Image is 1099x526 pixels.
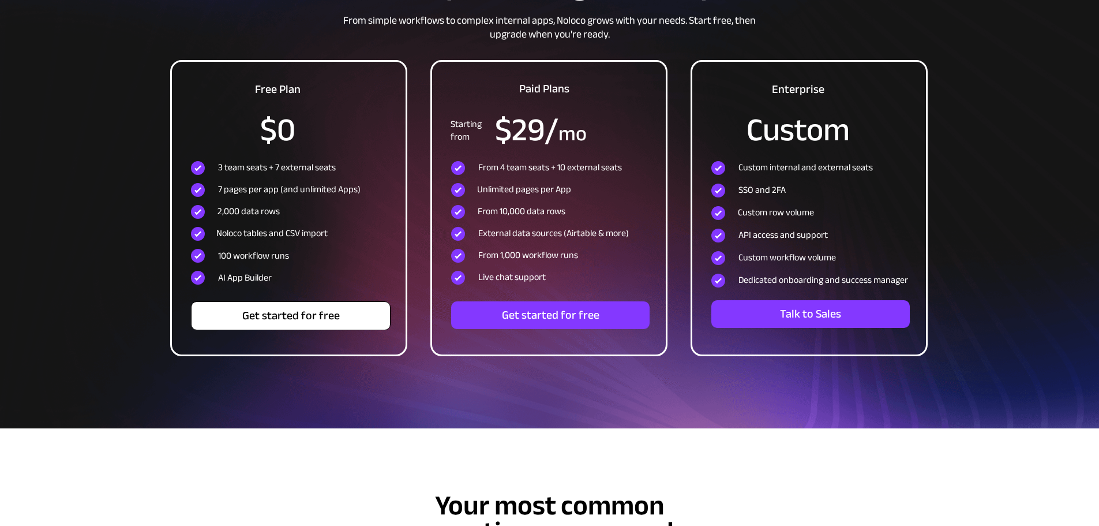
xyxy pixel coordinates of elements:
span: Unlimited pages per App [477,181,571,198]
span: Talk to Sales [711,307,910,321]
span: mo [558,114,587,153]
span: Custom workflow volume [738,249,836,266]
span: Starting from [451,115,482,146]
span: From simple workflows to complex internal apps, Noloco grows with your needs. Start free, then up... [343,11,756,44]
span: Get started for free [451,308,650,322]
span: External data sources (Airtable & more) [478,225,629,242]
span: From 4 team seats + 10 external seats [478,159,622,176]
span: Live chat support [478,268,546,286]
span: Noloco tables and CSV import [216,225,328,242]
span: Enterprise [772,79,824,100]
span: 7 pages per app (and unlimited Apps) [218,181,361,198]
span: $29/ [495,100,558,160]
span: Free Plan [255,79,301,100]
a: Get started for free [191,301,391,330]
span: From 10,000 data rows [478,203,565,220]
span: SSO and 2FA [738,181,786,199]
span: 2,000 data rows [217,203,280,220]
span: Dedicated onboarding and success manager [738,271,908,289]
span: Custom row volume [738,204,814,221]
span: Custom internal and external seats [738,159,873,176]
span: From 1,000 workflow runs [478,247,578,264]
span: API access and support [738,226,828,244]
span: Paid Plans [519,78,569,99]
span: $0 [260,100,295,160]
span: 100 workflow runs [218,247,289,264]
span: Get started for free [192,309,390,323]
a: Talk to Sales [711,300,910,328]
span: AI App Builder [218,269,272,286]
span: Custom [747,100,850,160]
a: Get started for free [451,301,650,329]
span: 3 team seats + 7 external seats [218,159,336,176]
